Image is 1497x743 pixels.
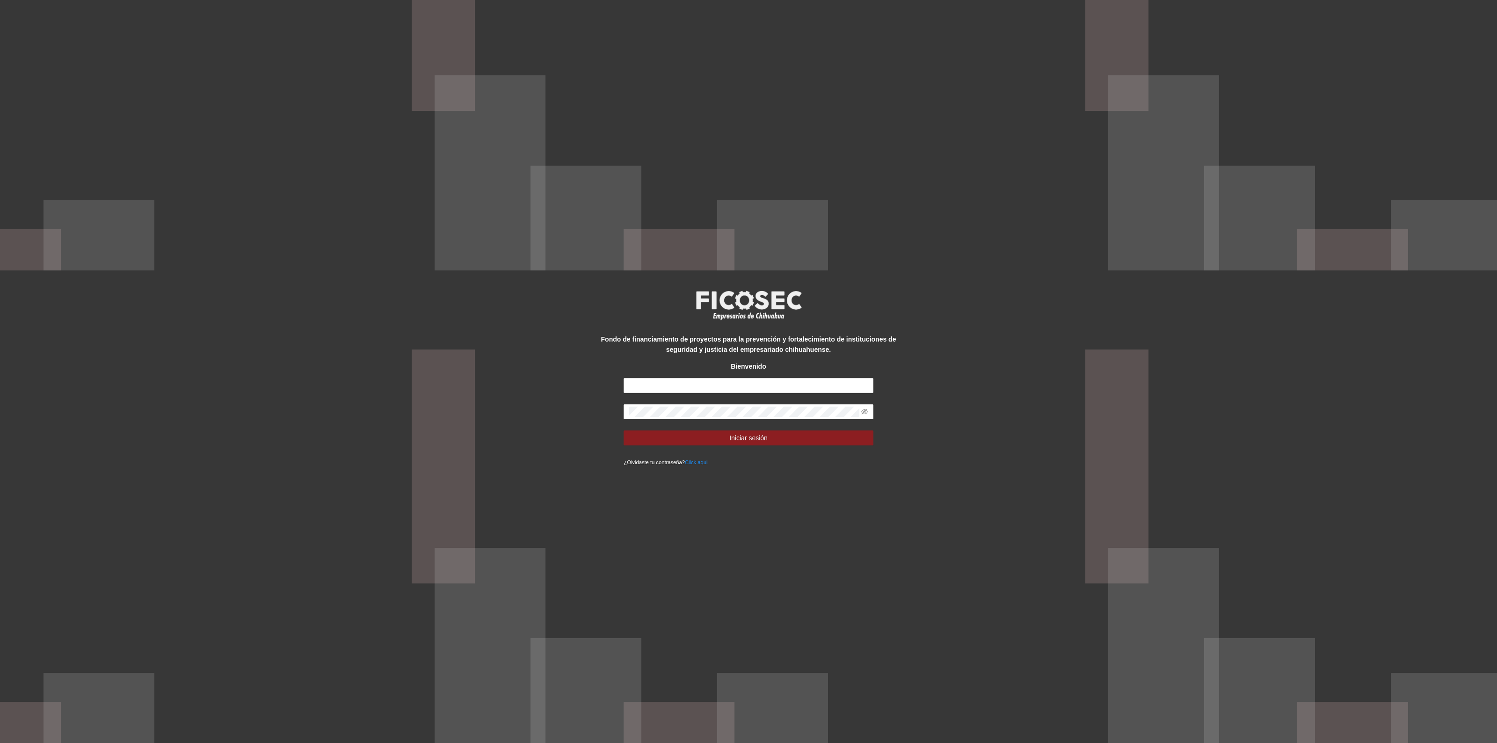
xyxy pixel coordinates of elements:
[731,363,766,370] strong: Bienvenido
[685,459,708,465] a: Click aqui
[690,288,807,322] img: logo
[624,430,873,445] button: Iniciar sesión
[861,408,868,415] span: eye-invisible
[729,433,768,443] span: Iniciar sesión
[601,335,896,353] strong: Fondo de financiamiento de proyectos para la prevención y fortalecimiento de instituciones de seg...
[624,459,707,465] small: ¿Olvidaste tu contraseña?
